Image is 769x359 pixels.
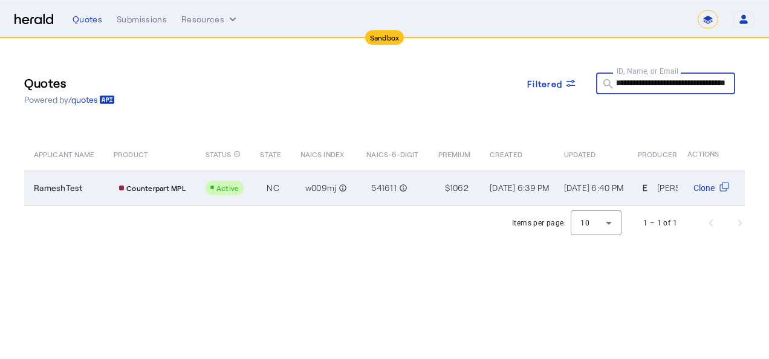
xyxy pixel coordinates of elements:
span: PREMIUM [438,147,471,160]
th: ACTIONS [678,137,745,170]
mat-icon: search [596,77,617,92]
button: Filtered [518,73,586,94]
span: w009mj [305,182,337,194]
img: Herald Logo [15,14,53,25]
div: Items per page: [512,217,566,229]
div: Submissions [117,13,167,25]
p: Powered by [24,94,115,106]
span: Counterpart MPL [126,183,186,193]
mat-label: ID, Name, or Email [617,66,679,75]
span: Filtered [527,77,562,90]
span: $ [445,182,450,194]
span: NAICS INDEX [300,147,344,160]
div: Quotes [73,13,102,25]
button: Resources dropdown menu [181,13,239,25]
span: 541611 [371,182,397,194]
span: RameshTest [34,182,83,194]
div: 1 – 1 of 1 [643,217,677,229]
span: STATE [260,147,281,160]
mat-icon: info_outline [397,182,407,194]
span: CREATED [490,147,522,160]
span: STATUS [206,147,232,160]
span: UPDATED [564,147,596,160]
span: NAICS-6-DIGIT [366,147,418,160]
span: Clone [693,182,715,194]
h3: Quotes [24,74,115,91]
mat-icon: info_outline [336,182,347,194]
span: [DATE] 6:40 PM [564,183,624,193]
mat-icon: info_outline [233,147,241,161]
span: PRODUCER [638,147,677,160]
div: E [638,181,652,195]
span: PRODUCT [114,147,148,160]
div: [PERSON_NAME] [657,182,724,194]
div: Sandbox [365,30,404,45]
span: NC [267,182,279,194]
button: Clone [687,178,740,198]
a: /quotes [68,94,115,106]
span: Active [216,184,239,192]
span: 1062 [450,182,469,194]
span: APPLICANT NAME [34,147,94,160]
span: [DATE] 6:39 PM [490,183,550,193]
